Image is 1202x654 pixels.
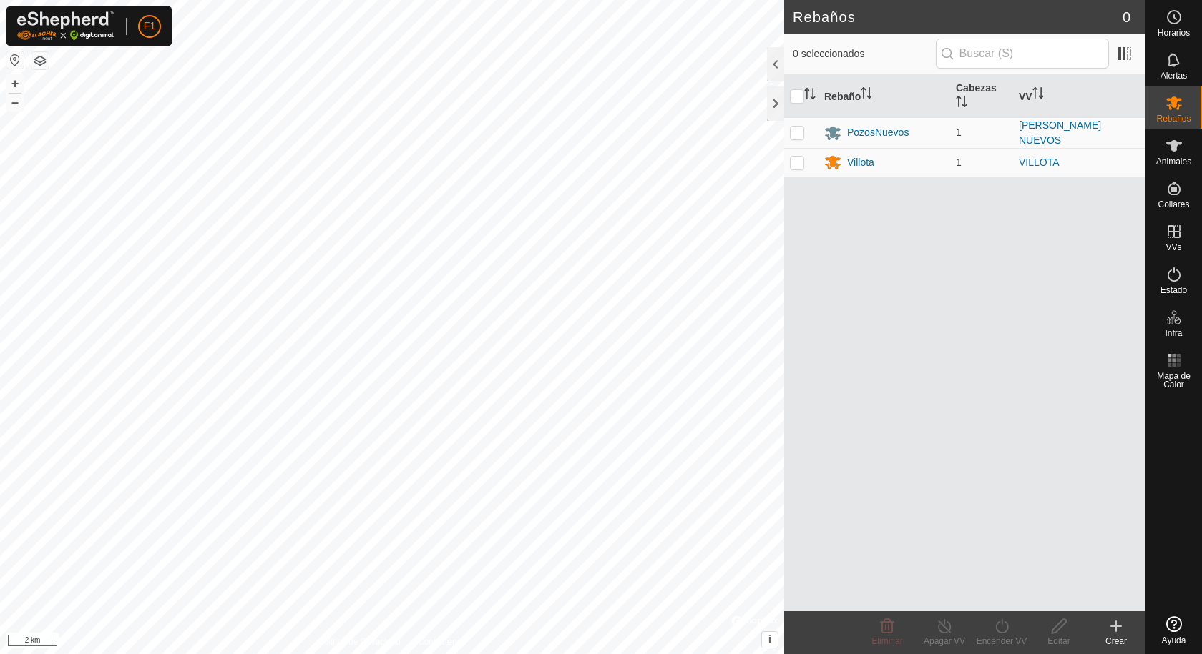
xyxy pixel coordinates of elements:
[1145,610,1202,650] a: Ayuda
[924,636,965,646] font: Apagar VV
[1156,114,1191,124] font: Rebaños
[6,51,24,69] button: Restablecer Mapa
[1158,199,1189,209] font: Collares
[762,632,778,648] button: i
[6,75,24,92] button: +
[11,76,19,91] font: +
[793,48,864,59] font: 0 seleccionados
[956,82,997,94] font: Cabezas
[1162,635,1186,645] font: Ayuda
[861,89,872,101] p-sorticon: Activar para ordenar
[847,155,874,170] div: Villota
[1165,328,1182,338] font: Infra
[11,94,19,109] font: –
[956,98,967,109] p-sorticon: Activar para ordenar
[1019,119,1101,146] a: [PERSON_NAME] NUEVOS
[17,11,114,41] img: Logotipo de Gallagher
[977,636,1027,646] font: Encender VV
[1158,28,1190,38] font: Horarios
[956,157,962,168] span: 1
[847,125,909,140] div: PozosNuevos
[418,637,466,647] font: Contáctenos
[1156,157,1191,167] font: Animales
[1032,89,1044,101] p-sorticon: Activar para ordenar
[1157,371,1191,390] font: Mapa de Calor
[793,9,856,25] font: Rebaños
[318,635,401,648] a: Política de Privacidad
[1047,636,1070,646] font: Editar
[824,90,861,101] font: Rebaño
[318,637,401,647] font: Política de Privacidad
[768,633,771,645] font: i
[1161,285,1187,295] font: Estado
[1123,9,1130,25] font: 0
[144,20,155,31] font: F1
[936,39,1109,69] input: Buscar (S)
[31,52,49,69] button: Capas del Mapa
[1019,90,1032,101] font: VV
[956,127,962,138] span: 1
[804,90,816,101] p-sorticon: Activar para ordenar
[6,94,24,111] button: –
[1161,71,1187,81] font: Alertas
[418,635,466,648] a: Contáctenos
[871,636,902,646] font: Eliminar
[1105,636,1127,646] font: Crear
[1019,157,1060,168] a: VILLOTA
[1166,242,1181,252] font: VVs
